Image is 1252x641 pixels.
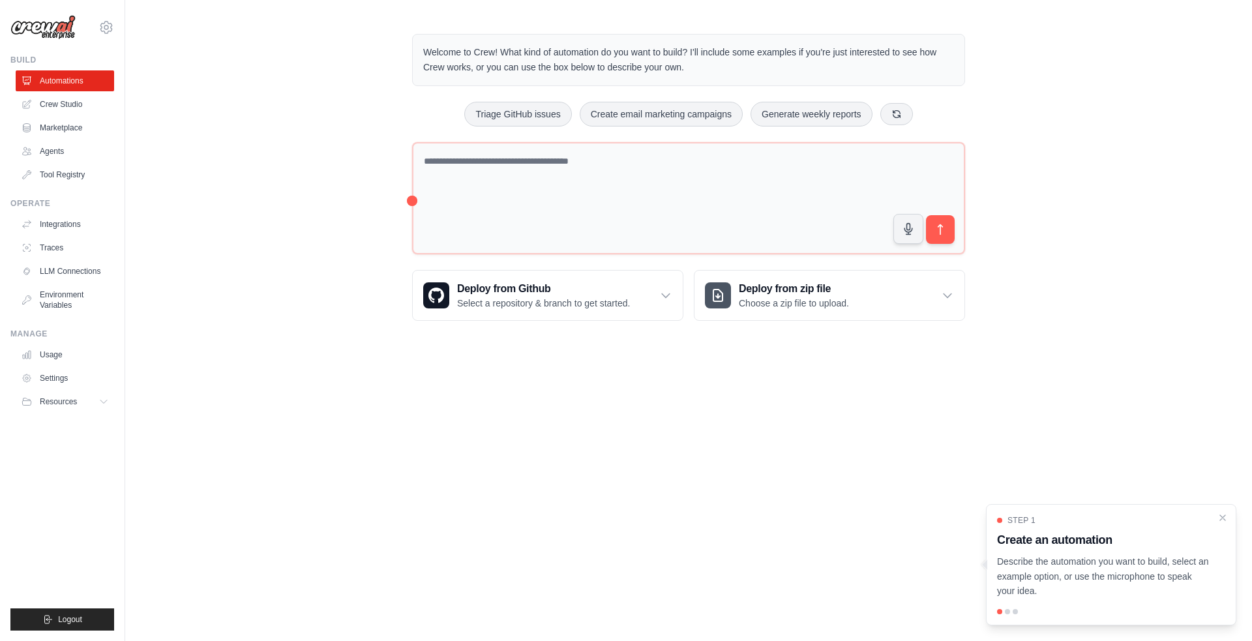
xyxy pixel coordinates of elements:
p: Describe the automation you want to build, select an example option, or use the microphone to spe... [997,554,1210,599]
div: Build [10,55,114,65]
a: Usage [16,344,114,365]
button: Generate weekly reports [751,102,872,127]
p: Choose a zip file to upload. [739,297,849,310]
button: Close walkthrough [1217,513,1228,523]
a: Environment Variables [16,284,114,316]
button: Triage GitHub issues [464,102,571,127]
a: Tool Registry [16,164,114,185]
p: Select a repository & branch to get started. [457,297,630,310]
a: LLM Connections [16,261,114,282]
a: Crew Studio [16,94,114,115]
button: Logout [10,608,114,631]
button: Resources [16,391,114,412]
h3: Deploy from Github [457,281,630,297]
p: Welcome to Crew! What kind of automation do you want to build? I'll include some examples if you'... [423,45,954,75]
a: Marketplace [16,117,114,138]
div: Manage [10,329,114,339]
h3: Deploy from zip file [739,281,849,297]
a: Traces [16,237,114,258]
img: Logo [10,15,76,40]
a: Automations [16,70,114,91]
h3: Create an automation [997,531,1210,549]
span: Logout [58,614,82,625]
a: Agents [16,141,114,162]
div: Operate [10,198,114,209]
span: Step 1 [1007,515,1036,526]
span: Resources [40,396,77,407]
a: Integrations [16,214,114,235]
a: Settings [16,368,114,389]
button: Create email marketing campaigns [580,102,743,127]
